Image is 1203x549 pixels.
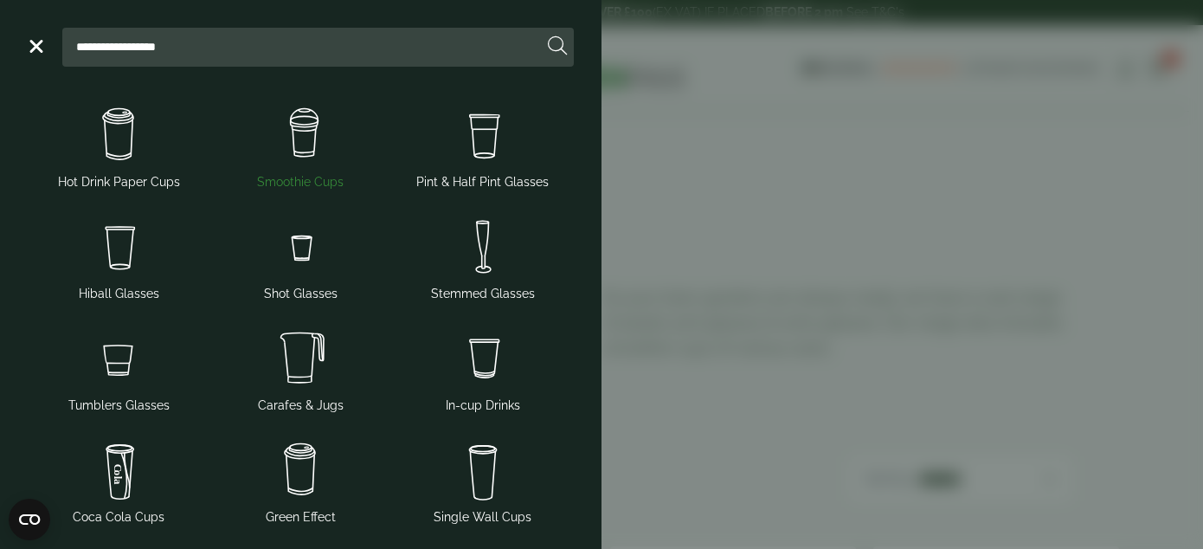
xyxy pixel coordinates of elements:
[216,320,384,418] a: Carafes & Jugs
[35,212,203,281] img: Hiball.svg
[35,320,203,418] a: Tumblers Glasses
[35,209,203,307] a: Hiball Glasses
[35,432,203,530] a: Coca Cola Cups
[399,209,567,307] a: Stemmed Glasses
[35,436,203,505] img: cola.svg
[216,212,384,281] img: Shot_glass.svg
[35,97,203,195] a: Hot Drink Paper Cups
[68,397,170,415] span: Tumblers Glasses
[9,499,50,540] button: Open CMP widget
[257,173,344,191] span: Smoothie Cups
[58,173,180,191] span: Hot Drink Paper Cups
[399,320,567,418] a: In-cup Drinks
[35,324,203,393] img: Tumbler_glass.svg
[399,436,567,505] img: plain-soda-cup.svg
[216,432,384,530] a: Green Effect
[216,97,384,195] a: Smoothie Cups
[216,100,384,170] img: Smoothie_cups.svg
[416,173,549,191] span: Pint & Half Pint Glasses
[446,397,520,415] span: In-cup Drinks
[399,212,567,281] img: Stemmed_glass.svg
[264,285,338,303] span: Shot Glasses
[431,285,535,303] span: Stemmed Glasses
[216,324,384,393] img: JugsNcaraffes.svg
[216,209,384,307] a: Shot Glasses
[399,100,567,170] img: PintNhalf_cup.svg
[399,432,567,530] a: Single Wall Cups
[399,324,567,393] img: Incup_drinks.svg
[258,397,344,415] span: Carafes & Jugs
[434,508,531,526] span: Single Wall Cups
[266,508,336,526] span: Green Effect
[216,436,384,505] img: HotDrink_paperCup.svg
[73,508,164,526] span: Coca Cola Cups
[79,285,159,303] span: Hiball Glasses
[35,100,203,170] img: HotDrink_paperCup.svg
[399,97,567,195] a: Pint & Half Pint Glasses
